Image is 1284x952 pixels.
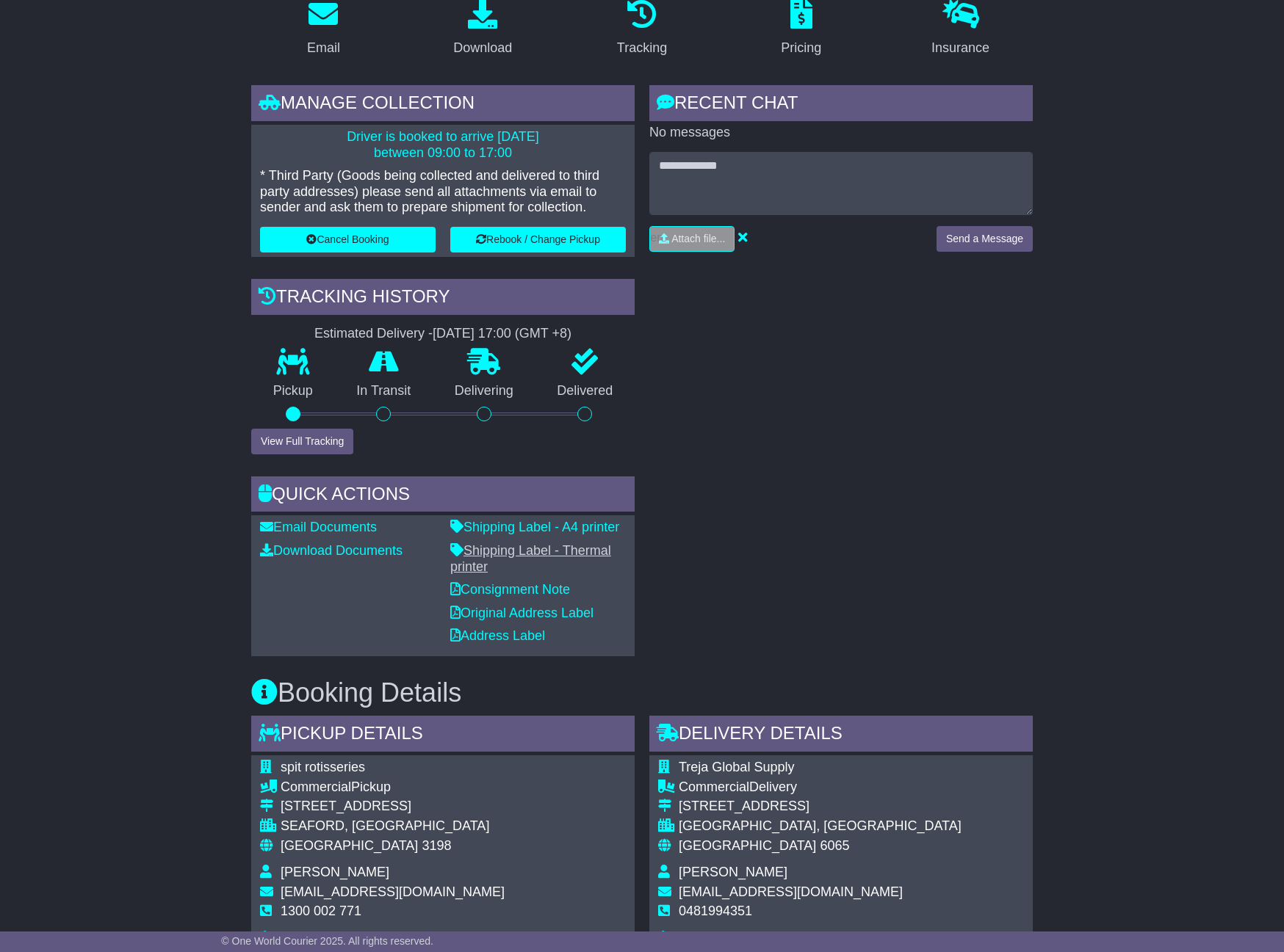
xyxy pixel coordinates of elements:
[679,865,787,879] span: [PERSON_NAME]
[453,38,512,58] div: Download
[931,38,989,58] div: Insurance
[251,476,635,516] div: Quick Actions
[433,383,535,399] p: Delivering
[679,780,749,794] span: Commercial
[307,38,340,58] div: Email
[281,865,389,879] span: [PERSON_NAME]
[281,780,505,796] div: Pickup
[251,678,1033,708] h3: Booking Details
[679,884,903,899] span: [EMAIL_ADDRESS][DOMAIN_NAME]
[281,884,505,899] span: [EMAIL_ADDRESS][DOMAIN_NAME]
[281,838,418,853] span: [GEOGRAPHIC_DATA]
[281,818,505,835] div: SEAFORD, [GEOGRAPHIC_DATA]
[251,279,635,319] div: Tracking history
[679,780,962,796] div: Delivery
[649,716,1033,755] div: Delivery Details
[679,799,962,815] div: [STREET_ADDRESS]
[260,227,436,252] button: Cancel Booking
[260,520,377,534] a: Email Documents
[281,780,351,794] span: Commercial
[450,582,570,597] a: Consignment Note
[260,543,403,558] a: Download Documents
[433,326,571,342] div: [DATE] 17:00 (GMT +8)
[422,838,451,853] span: 3198
[450,227,626,252] button: Rebook / Change Pickup
[260,168,626,216] p: * Third Party (Goods being collected and delivered to third party addresses) please send all atta...
[251,326,635,342] div: Estimated Delivery -
[649,85,1033,125] div: RECENT CHAT
[335,383,433,399] p: In Transit
[450,628,545,643] a: Address Label
[617,38,667,58] div: Tracking
[679,760,794,774] span: Treja Global Supply
[937,226,1033,252] button: Send a Message
[649,125,1033,141] p: No messages
[679,904,752,918] span: 0481994351
[251,85,635,125] div: Manage collection
[281,799,505,815] div: [STREET_ADDRESS]
[251,716,635,755] div: Pickup Details
[450,543,611,574] a: Shipping Label - Thermal printer
[535,383,635,399] p: Delivered
[820,838,849,853] span: 6065
[260,129,626,161] p: Driver is booked to arrive [DATE] between 09:00 to 17:00
[679,818,962,835] div: [GEOGRAPHIC_DATA], [GEOGRAPHIC_DATA]
[221,935,433,947] span: © One World Courier 2025. All rights reserved.
[450,520,619,534] a: Shipping Label - A4 printer
[781,38,821,58] div: Pricing
[251,429,353,454] button: View Full Tracking
[281,904,361,918] span: 1300 002 771
[679,838,816,853] span: [GEOGRAPHIC_DATA]
[281,760,365,774] span: spit rotisseries
[251,383,335,399] p: Pickup
[450,606,594,620] a: Original Address Label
